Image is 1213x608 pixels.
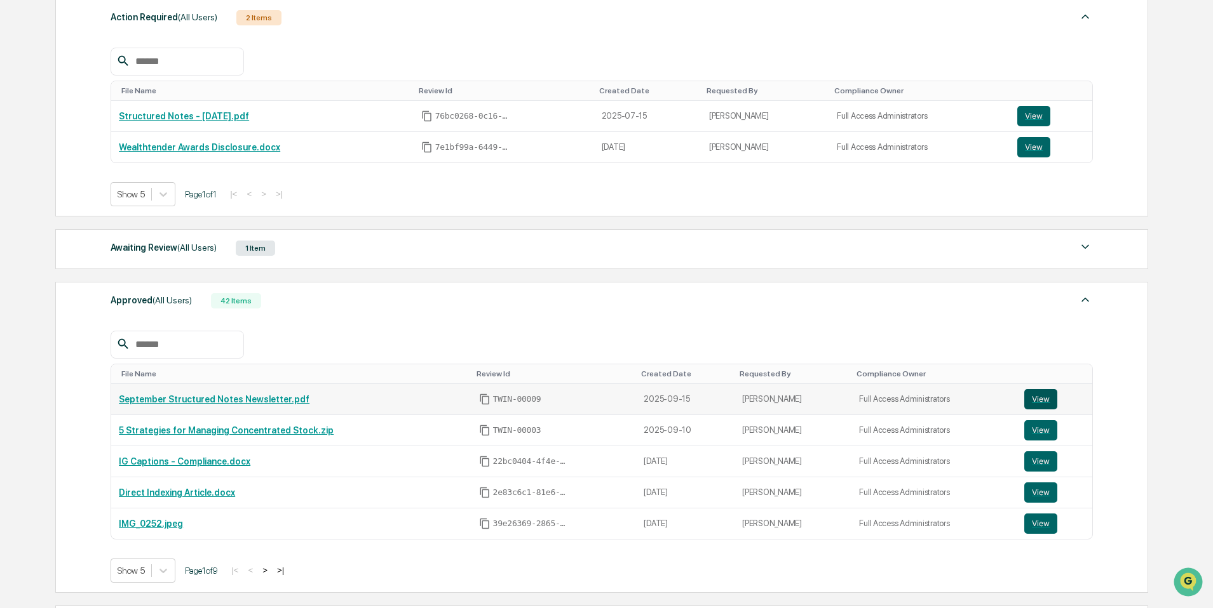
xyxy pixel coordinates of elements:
[1024,513,1057,534] button: View
[493,456,569,466] span: 22bc0404-4f4e-4749-a20f-3f6da63f0e92
[259,565,271,576] button: >
[740,369,846,378] div: Toggle SortBy
[8,155,87,178] a: 🖐️Preclearance
[707,86,824,95] div: Toggle SortBy
[1078,292,1093,307] img: caret
[273,565,288,576] button: >|
[1078,239,1093,254] img: caret
[479,456,491,467] span: Copy Id
[111,9,217,25] div: Action Required
[1024,513,1085,534] a: View
[25,160,82,173] span: Preclearance
[119,111,249,121] a: Structured Notes - [DATE].pdf
[1027,369,1087,378] div: Toggle SortBy
[636,446,735,477] td: [DATE]
[851,384,1017,415] td: Full Access Administrators
[636,415,735,446] td: 2025-09-10
[211,293,261,308] div: 42 Items
[226,188,241,199] button: |<
[735,384,851,415] td: [PERSON_NAME]
[479,518,491,529] span: Copy Id
[177,242,217,253] span: (All Users)
[636,508,735,539] td: [DATE]
[178,12,217,22] span: (All Users)
[13,185,23,195] div: 🔎
[119,425,334,435] a: 5 Strategies for Managing Concentrated Stock.zip
[119,456,250,466] a: IG Captions - Compliance.docx
[851,477,1017,508] td: Full Access Administrators
[13,161,23,171] div: 🖐️
[421,142,433,153] span: Copy Id
[227,565,242,576] button: |<
[121,369,466,378] div: Toggle SortBy
[701,132,829,162] td: [PERSON_NAME]
[1017,137,1050,157] button: View
[119,394,309,404] a: September Structured Notes Newsletter.pdf
[105,160,158,173] span: Attestations
[119,519,183,529] a: IMG_0252.jpeg
[185,189,217,199] span: Page 1 of 1
[111,292,192,308] div: Approved
[216,101,231,116] button: Start new chat
[834,86,1005,95] div: Toggle SortBy
[236,10,281,25] div: 2 Items
[735,477,851,508] td: [PERSON_NAME]
[829,101,1010,132] td: Full Access Administrators
[1020,86,1087,95] div: Toggle SortBy
[479,425,491,436] span: Copy Id
[735,415,851,446] td: [PERSON_NAME]
[25,184,80,197] span: Data Lookup
[701,101,829,132] td: [PERSON_NAME]
[1024,482,1085,503] a: View
[829,132,1010,162] td: Full Access Administrators
[92,161,102,171] div: 🗄️
[1017,106,1050,126] button: View
[735,446,851,477] td: [PERSON_NAME]
[493,519,569,529] span: 39e26369-2865-48ce-84c2-a4527e1f8eb0
[851,508,1017,539] td: Full Access Administrators
[851,446,1017,477] td: Full Access Administrators
[1024,389,1085,409] a: View
[119,487,235,498] a: Direct Indexing Article.docx
[851,415,1017,446] td: Full Access Administrators
[119,142,280,152] a: Wealthtender Awards Disclosure.docx
[641,369,729,378] div: Toggle SortBy
[435,142,512,152] span: 7e1bf99a-6449-45c3-8181-c0e5f5f3b389
[1017,106,1085,126] a: View
[257,188,270,199] button: >
[493,487,569,498] span: 2e83c6c1-81e6-423e-a0e9-6d34064668fb
[121,86,408,95] div: Toggle SortBy
[599,86,696,95] div: Toggle SortBy
[479,487,491,498] span: Copy Id
[1078,9,1093,24] img: caret
[477,369,632,378] div: Toggle SortBy
[126,215,154,225] span: Pylon
[13,97,36,120] img: 1746055101610-c473b297-6a78-478c-a979-82029cc54cd1
[87,155,163,178] a: 🗄️Attestations
[1024,389,1057,409] button: View
[421,110,433,122] span: Copy Id
[8,179,85,202] a: 🔎Data Lookup
[13,27,231,47] p: How can we help?
[419,86,589,95] div: Toggle SortBy
[43,97,208,110] div: Start new chat
[272,188,287,199] button: >|
[1024,420,1057,440] button: View
[493,425,541,435] span: TWIN-00003
[236,241,275,256] div: 1 Item
[594,132,701,162] td: [DATE]
[857,369,1012,378] div: Toggle SortBy
[243,188,255,199] button: <
[479,393,491,405] span: Copy Id
[1024,451,1085,472] a: View
[43,110,161,120] div: We're available if you need us!
[1024,482,1057,503] button: View
[636,477,735,508] td: [DATE]
[111,239,217,256] div: Awaiting Review
[1172,566,1207,600] iframe: Open customer support
[636,384,735,415] td: 2025-09-15
[1024,420,1085,440] a: View
[90,215,154,225] a: Powered byPylon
